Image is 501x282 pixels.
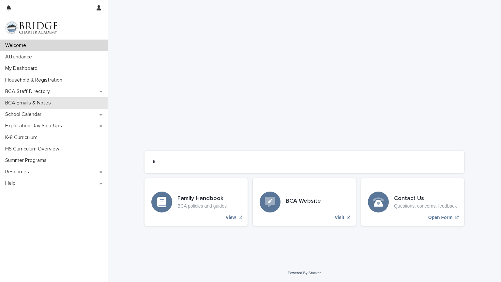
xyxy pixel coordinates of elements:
p: School Calendar [3,111,47,117]
p: Open Form [428,215,453,220]
p: Exploration Day Sign-Ups [3,123,67,129]
p: Resources [3,169,34,175]
p: BCA Staff Directory [3,88,55,95]
img: V1C1m3IdTEidaUdm9Hs0 [5,21,57,34]
p: BCA policies and guides [177,203,227,209]
h3: Contact Us [394,195,457,202]
p: Help [3,180,21,186]
p: HS Curriculum Overview [3,146,65,152]
p: Welcome [3,42,31,49]
a: Powered By Stacker [288,271,321,275]
h3: Family Handbook [177,195,227,202]
p: K-8 Curriculum [3,134,43,141]
p: Summer Programs [3,157,52,164]
p: My Dashboard [3,65,43,71]
p: Visit [335,215,344,220]
p: Attendance [3,54,37,60]
p: BCA Emails & Notes [3,100,56,106]
h3: BCA Website [286,198,321,205]
p: Questions, concerns, feedback [394,203,457,209]
a: View [144,178,248,226]
p: View [226,215,236,220]
a: Visit [253,178,356,226]
a: Open Form [361,178,464,226]
p: Household & Registration [3,77,68,83]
